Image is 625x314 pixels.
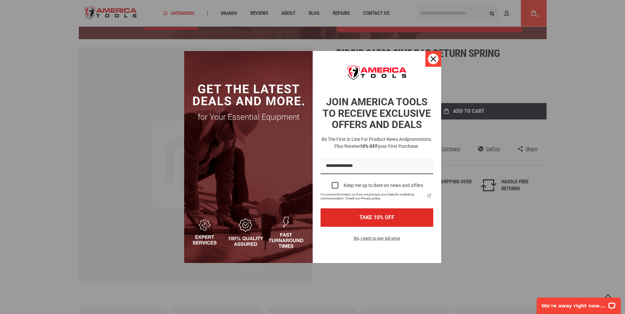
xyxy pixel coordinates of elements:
div: Keep me up to date on news and offers [344,183,423,188]
span: promotions. Plus receive your first purchase. [334,137,432,149]
strong: 10% OFF [360,144,378,149]
button: Close [425,51,441,67]
svg: close icon [431,56,436,62]
button: No, I want to pay full price [349,235,405,246]
h3: Be the first in line for product news and [319,136,435,150]
button: TAKE 10% OFF [321,208,433,226]
a: Read our Privacy Policy [425,192,433,199]
span: For more information on how we process your data for marketing communication. Check our Privacy p... [321,193,425,200]
iframe: LiveChat chat widget [532,293,625,314]
input: Email field [321,158,433,174]
svg: link icon [425,192,433,199]
strong: JOIN AMERICA TOOLS TO RECEIVE EXCLUSIVE OFFERS AND DEALS [323,96,431,130]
